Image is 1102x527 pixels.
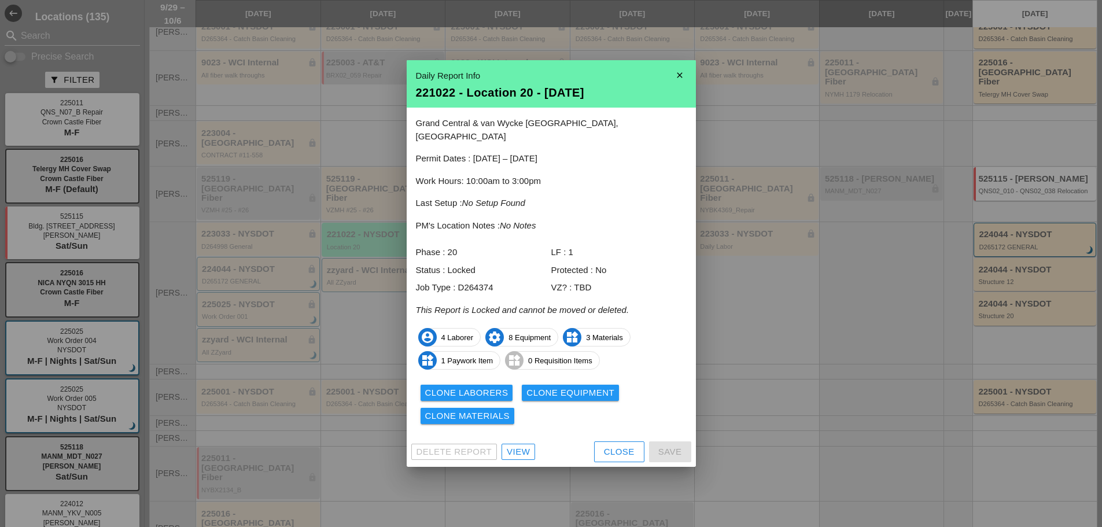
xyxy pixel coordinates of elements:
p: PM's Location Notes : [416,219,687,233]
button: Clone Materials [421,408,515,424]
div: Job Type : D264374 [416,281,551,294]
i: widgets [505,351,524,370]
i: No Setup Found [462,198,525,208]
i: account_circle [418,328,437,347]
div: Status : Locked [416,264,551,277]
div: Protected : No [551,264,687,277]
i: No Notes [500,220,536,230]
span: 0 Requisition Items [506,351,599,370]
button: Clone Equipment [522,385,619,401]
button: Close [594,441,644,462]
div: View [507,445,530,459]
i: settings [485,328,504,347]
button: Clone Laborers [421,385,513,401]
i: close [668,64,691,87]
p: Work Hours: 10:00am to 3:00pm [416,175,687,188]
p: Permit Dates : [DATE] – [DATE] [416,152,687,165]
i: This Report is Locked and cannot be moved or deleted. [416,305,629,315]
div: Clone Equipment [526,386,614,400]
div: Clone Laborers [425,386,508,400]
p: Grand Central & van Wycke [GEOGRAPHIC_DATA], [GEOGRAPHIC_DATA] [416,117,687,143]
span: 1 Paywork Item [419,351,500,370]
div: LF : 1 [551,246,687,259]
div: Close [604,445,635,459]
i: widgets [563,328,581,347]
div: Daily Report Info [416,69,687,83]
span: 4 Laborer [419,328,481,347]
div: VZ? : TBD [551,281,687,294]
div: 221022 - Location 20 - [DATE] [416,87,687,98]
div: Clone Materials [425,410,510,423]
span: 8 Equipment [486,328,558,347]
span: 3 Materials [563,328,630,347]
div: Phase : 20 [416,246,551,259]
i: widgets [418,351,437,370]
a: View [502,444,535,460]
p: Last Setup : [416,197,687,210]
